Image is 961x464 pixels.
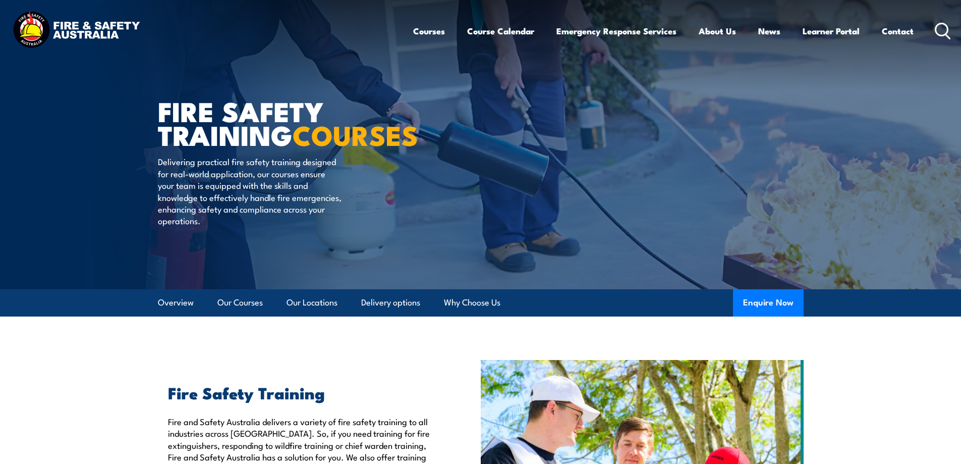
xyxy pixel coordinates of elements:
[217,289,263,316] a: Our Courses
[168,385,434,399] h2: Fire Safety Training
[699,18,736,44] a: About Us
[758,18,780,44] a: News
[467,18,534,44] a: Course Calendar
[413,18,445,44] a: Courses
[803,18,860,44] a: Learner Portal
[287,289,337,316] a: Our Locations
[733,289,804,317] button: Enquire Now
[158,99,407,146] h1: FIRE SAFETY TRAINING
[556,18,676,44] a: Emergency Response Services
[882,18,914,44] a: Contact
[158,289,194,316] a: Overview
[293,113,418,155] strong: COURSES
[444,289,500,316] a: Why Choose Us
[158,156,342,226] p: Delivering practical fire safety training designed for real-world application, our courses ensure...
[361,289,420,316] a: Delivery options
